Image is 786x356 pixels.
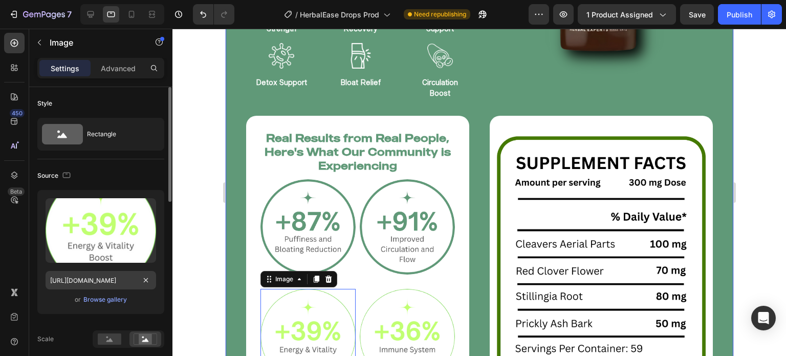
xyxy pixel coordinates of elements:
[10,109,25,117] div: 450
[37,334,54,344] div: Scale
[300,9,379,20] span: HerbalEase Drops Prod
[51,63,79,74] p: Settings
[101,63,136,74] p: Advanced
[83,295,127,304] div: Browse gallery
[50,36,137,49] p: Image
[680,4,714,25] button: Save
[727,9,752,20] div: Publish
[586,9,653,20] span: 1 product assigned
[46,271,156,289] input: https://example.com/image.jpg
[35,260,130,355] img: gempages_576523428912169503-59c7ca3c-d595-4407-886f-ceeccfa91d25.png
[689,10,706,19] span: Save
[83,295,127,305] button: Browse gallery
[578,4,676,25] button: 1 product assigned
[718,4,761,25] button: Publish
[414,10,466,19] span: Need republishing
[193,4,234,25] div: Undo/Redo
[295,9,298,20] span: /
[134,260,229,355] img: gempages_576523428912169503-82ee9287-1253-4ac5-8792-00f50902ab94.png
[48,246,70,255] div: Image
[751,306,776,330] div: Open Intercom Messenger
[46,198,156,263] img: preview-image
[87,122,149,146] div: Rectangle
[8,187,25,196] div: Beta
[37,169,73,183] div: Source
[4,4,76,25] button: 7
[75,294,81,306] span: or
[67,8,72,20] p: 7
[37,99,52,108] div: Style
[226,29,733,356] iframe: To enrich screen reader interactions, please activate Accessibility in Grammarly extension settings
